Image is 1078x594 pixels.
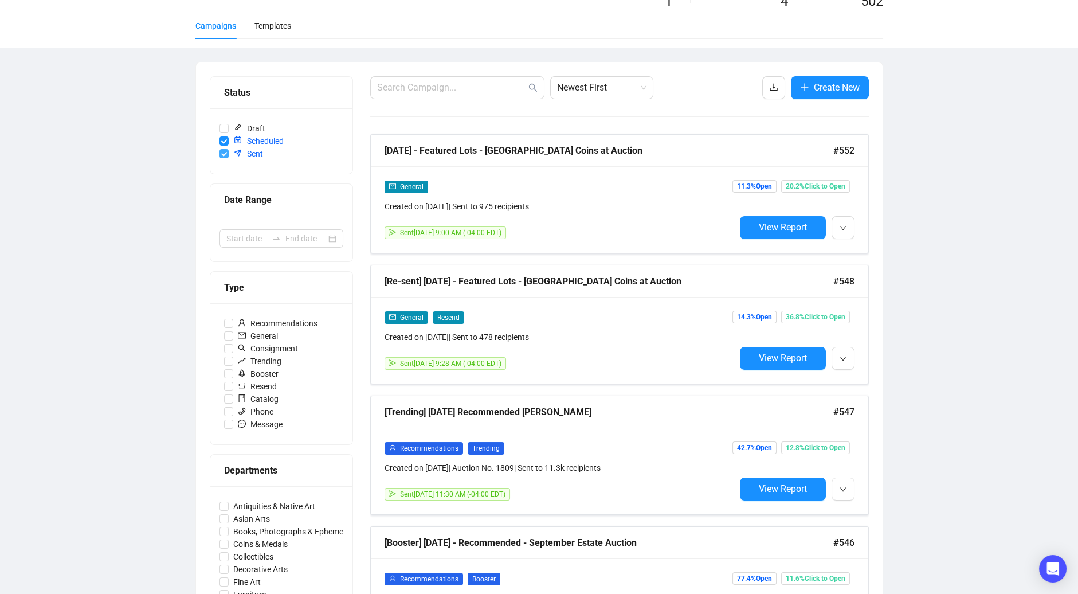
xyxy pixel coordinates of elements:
div: Type [224,280,339,295]
span: #552 [833,143,854,158]
span: Newest First [557,77,646,99]
span: down [840,355,846,362]
a: [Trending] [DATE] Recommended [PERSON_NAME]#547userRecommendationsTrendingCreated on [DATE]| Auct... [370,396,869,515]
div: Date Range [224,193,339,207]
span: Booster [233,368,283,380]
span: Trending [468,442,504,455]
span: Recommendations [233,317,322,330]
span: 11.6% Click to Open [781,572,850,585]
span: mail [389,314,396,321]
a: [DATE] - Featured Lots - [GEOGRAPHIC_DATA] Coins at Auction#552mailGeneralCreated on [DATE]| Sent... [370,134,869,253]
span: Sent [DATE] 11:30 AM (-04:00 EDT) [400,490,505,498]
span: Create New [814,80,860,95]
button: Create New [791,76,869,99]
span: Sent [DATE] 9:28 AM (-04:00 EDT) [400,359,501,368]
span: Coins & Medals [229,538,292,550]
span: #546 [833,536,854,550]
div: [DATE] - Featured Lots - [GEOGRAPHIC_DATA] Coins at Auction [385,143,833,158]
span: View Report [759,222,807,233]
div: Created on [DATE] | Sent to 478 recipients [385,331,735,343]
span: Booster [468,573,500,585]
div: [Trending] [DATE] Recommended [PERSON_NAME] [385,405,833,419]
span: user [389,575,396,582]
span: rise [238,357,246,365]
div: Templates [254,19,291,32]
div: Open Intercom Messenger [1039,555,1067,583]
div: Created on [DATE] | Auction No. 1809 | Sent to 11.3k recipients [385,462,735,474]
span: View Report [759,483,807,494]
span: send [389,490,396,497]
a: [Re-sent] [DATE] - Featured Lots - [GEOGRAPHIC_DATA] Coins at Auction#548mailGeneralResendCreated... [370,265,869,384]
span: 12.8% Click to Open [781,441,850,454]
div: Created on [DATE] | Sent to 975 recipients [385,200,735,213]
span: plus [800,83,809,92]
span: Sent [DATE] 9:00 AM (-04:00 EDT) [400,229,501,237]
div: [Re-sent] [DATE] - Featured Lots - [GEOGRAPHIC_DATA] Coins at Auction [385,274,833,288]
span: retweet [238,382,246,390]
span: Catalog [233,393,283,405]
input: Start date [226,232,267,245]
button: View Report [740,478,826,501]
span: Consignment [233,342,303,355]
span: #548 [833,274,854,288]
span: swap-right [272,234,281,243]
div: [Booster] [DATE] - Recommended - September Estate Auction [385,536,833,550]
span: Sent [229,147,268,160]
input: Search Campaign... [377,81,526,95]
span: search [528,83,538,92]
span: Collectibles [229,550,278,563]
span: phone [238,407,246,415]
span: Draft [229,122,270,135]
span: Resend [433,311,464,324]
span: down [840,225,846,232]
div: Status [224,85,339,100]
span: mail [389,183,396,190]
span: #547 [833,405,854,419]
span: View Report [759,353,807,364]
span: Message [233,418,287,431]
span: General [400,183,424,191]
span: 36.8% Click to Open [781,311,850,323]
span: book [238,394,246,402]
span: mail [238,331,246,339]
span: Fine Art [229,576,265,588]
span: Books, Photographs & Ephemera [229,525,355,538]
span: send [389,359,396,366]
span: user [389,444,396,451]
span: 77.4% Open [732,572,777,585]
span: 11.3% Open [732,180,777,193]
span: Trending [233,355,286,368]
span: to [272,234,281,243]
span: rocket [238,369,246,377]
span: Recommendations [400,444,458,452]
span: Decorative Arts [229,563,292,576]
span: Scheduled [229,135,288,147]
span: Recommendations [400,575,458,583]
span: down [840,486,846,493]
span: Resend [233,380,281,393]
span: Antiquities & Native Art [229,500,320,513]
div: Departments [224,463,339,478]
span: 42.7% Open [732,441,777,454]
button: View Report [740,216,826,239]
span: Phone [233,405,278,418]
span: user [238,319,246,327]
input: End date [285,232,326,245]
span: General [233,330,283,342]
span: search [238,344,246,352]
span: download [769,83,778,92]
button: View Report [740,347,826,370]
span: 14.3% Open [732,311,777,323]
div: Campaigns [195,19,236,32]
span: General [400,314,424,322]
span: send [389,229,396,236]
span: Asian Arts [229,513,275,525]
span: message [238,420,246,428]
span: 20.2% Click to Open [781,180,850,193]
